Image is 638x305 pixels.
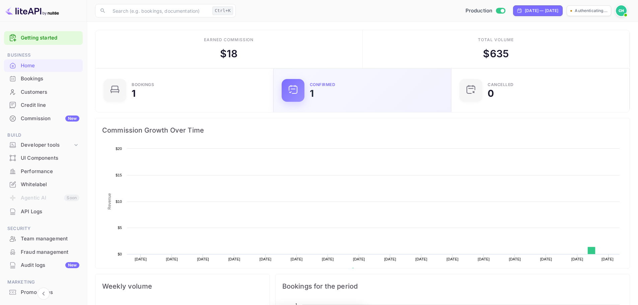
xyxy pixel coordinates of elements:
text: [DATE] [601,257,614,261]
div: Performance [4,165,83,178]
a: API Logs [4,205,83,218]
text: Revenue [107,193,112,210]
span: Weekly volume [102,281,263,292]
div: [DATE] — [DATE] [525,8,558,14]
input: Search (e.g. bookings, documentation) [109,4,210,17]
div: Credit line [4,99,83,112]
text: [DATE] [384,257,396,261]
text: [DATE] [415,257,427,261]
p: Authenticating... [575,8,608,14]
div: API Logs [21,208,79,216]
div: Customers [4,86,83,99]
text: [DATE] [166,257,178,261]
span: Build [4,132,83,139]
text: $5 [118,226,122,230]
div: 1 [132,89,136,98]
div: Getting started [4,31,83,45]
span: Bookings for the period [282,281,623,292]
text: $15 [116,173,122,177]
div: Audit logsNew [4,259,83,272]
a: Promo codes [4,286,83,298]
img: LiteAPI logo [5,5,59,16]
div: UI Components [4,152,83,165]
a: Home [4,59,83,72]
text: [DATE] [291,257,303,261]
text: [DATE] [540,257,552,261]
div: New [65,262,79,268]
div: Switch to Sandbox mode [463,7,508,15]
span: Security [4,225,83,232]
div: Promo codes [4,286,83,299]
div: Developer tools [4,139,83,151]
text: [DATE] [322,257,334,261]
a: Team management [4,232,83,245]
div: $ 635 [483,46,509,61]
text: [DATE] [228,257,240,261]
span: Commission Growth Over Time [102,125,623,136]
img: Cas Hulsbosch [616,5,627,16]
span: Business [4,52,83,59]
div: 0 [488,89,494,98]
text: Revenue [357,268,374,273]
a: Customers [4,86,83,98]
span: Marketing [4,279,83,286]
div: 1 [310,89,314,98]
a: UI Components [4,152,83,164]
div: $ 18 [220,46,237,61]
text: [DATE] [509,257,521,261]
text: [DATE] [478,257,490,261]
div: Home [21,62,79,70]
div: Customers [21,88,79,96]
div: Total volume [478,37,514,43]
a: CommissionNew [4,112,83,125]
a: Audit logsNew [4,259,83,271]
a: Whitelabel [4,178,83,190]
text: $20 [116,147,122,151]
div: Ctrl+K [212,6,233,15]
text: [DATE] [135,257,147,261]
div: Credit line [21,101,79,109]
span: Production [466,7,493,15]
div: Confirmed [310,83,336,87]
div: Team management [21,235,79,243]
div: Developer tools [21,141,73,149]
text: [DATE] [260,257,272,261]
a: Bookings [4,72,83,85]
a: Credit line [4,99,83,111]
text: [DATE] [446,257,458,261]
div: Fraud management [21,248,79,256]
div: Bookings [132,83,154,87]
text: [DATE] [197,257,209,261]
text: $10 [116,200,122,204]
div: Performance [21,168,79,175]
div: New [65,116,79,122]
text: [DATE] [571,257,583,261]
div: Audit logs [21,261,79,269]
a: Getting started [21,34,79,42]
div: Fraud management [4,246,83,259]
div: UI Components [21,154,79,162]
div: Commission [21,115,79,123]
a: Performance [4,165,83,177]
div: Earned commission [204,37,254,43]
div: Bookings [21,75,79,83]
text: [DATE] [353,257,365,261]
a: Fraud management [4,246,83,258]
div: Promo codes [21,289,79,296]
div: CANCELLED [488,83,514,87]
div: Whitelabel [21,181,79,188]
text: $0 [118,252,122,256]
button: Collapse navigation [38,288,50,300]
